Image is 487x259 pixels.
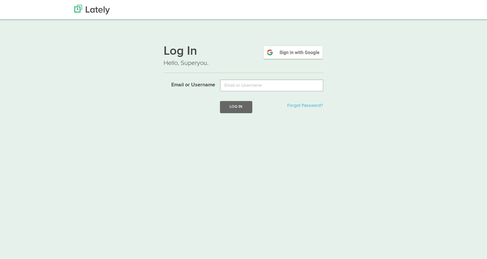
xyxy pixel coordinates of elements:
button: Log In [220,101,252,113]
img: google-signin.png [263,45,324,60]
img: Lately [74,5,110,14]
label: Email or Username [159,79,215,89]
p: Hello, Superyou. [164,59,324,68]
a: Forgot Password? [287,103,323,108]
h1: Log In [164,45,324,59]
input: Email or Username [220,79,323,91]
